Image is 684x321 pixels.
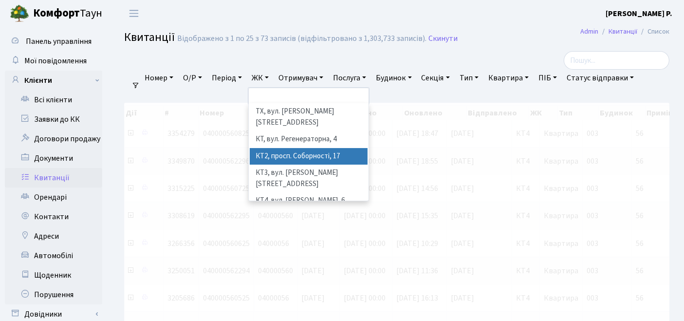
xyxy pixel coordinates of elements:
[33,5,80,21] b: Комфорт
[10,4,29,23] img: logo.png
[5,207,102,227] a: Контакти
[564,51,669,70] input: Пошук...
[566,21,684,42] nav: breadcrumb
[250,165,368,192] li: КТ3, вул. [PERSON_NAME][STREET_ADDRESS]
[5,265,102,285] a: Щоденник
[456,70,482,86] a: Тип
[418,70,454,86] a: Секція
[484,70,533,86] a: Квартира
[580,26,598,37] a: Admin
[5,188,102,207] a: Орендарі
[535,70,561,86] a: ПІБ
[329,70,370,86] a: Послуга
[250,192,368,209] li: КТ4, вул. [PERSON_NAME], 6
[428,34,458,43] a: Скинути
[372,70,415,86] a: Будинок
[5,227,102,246] a: Адреси
[124,29,175,46] span: Квитанції
[5,149,102,168] a: Документи
[5,71,102,90] a: Клієнти
[5,32,102,51] a: Панель управління
[5,285,102,304] a: Порушення
[177,34,426,43] div: Відображено з 1 по 25 з 73 записів (відфільтровано з 1,303,733 записів).
[250,103,368,131] li: ТХ, вул. [PERSON_NAME][STREET_ADDRESS]
[5,110,102,129] a: Заявки до КК
[606,8,672,19] a: [PERSON_NAME] Р.
[5,129,102,149] a: Договори продажу
[563,70,638,86] a: Статус відправки
[5,168,102,188] a: Квитанції
[24,56,87,66] span: Мої повідомлення
[609,26,637,37] a: Квитанції
[250,131,368,148] li: КТ, вул. Регенераторна, 4
[141,70,177,86] a: Номер
[250,148,368,165] li: КТ2, просп. Соборності, 17
[248,70,273,86] a: ЖК
[179,70,206,86] a: О/Р
[5,90,102,110] a: Всі клієнти
[5,51,102,71] a: Мої повідомлення
[26,36,92,47] span: Панель управління
[5,246,102,265] a: Автомобілі
[122,5,146,21] button: Переключити навігацію
[637,26,669,37] li: Список
[208,70,246,86] a: Період
[275,70,327,86] a: Отримувач
[33,5,102,22] span: Таун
